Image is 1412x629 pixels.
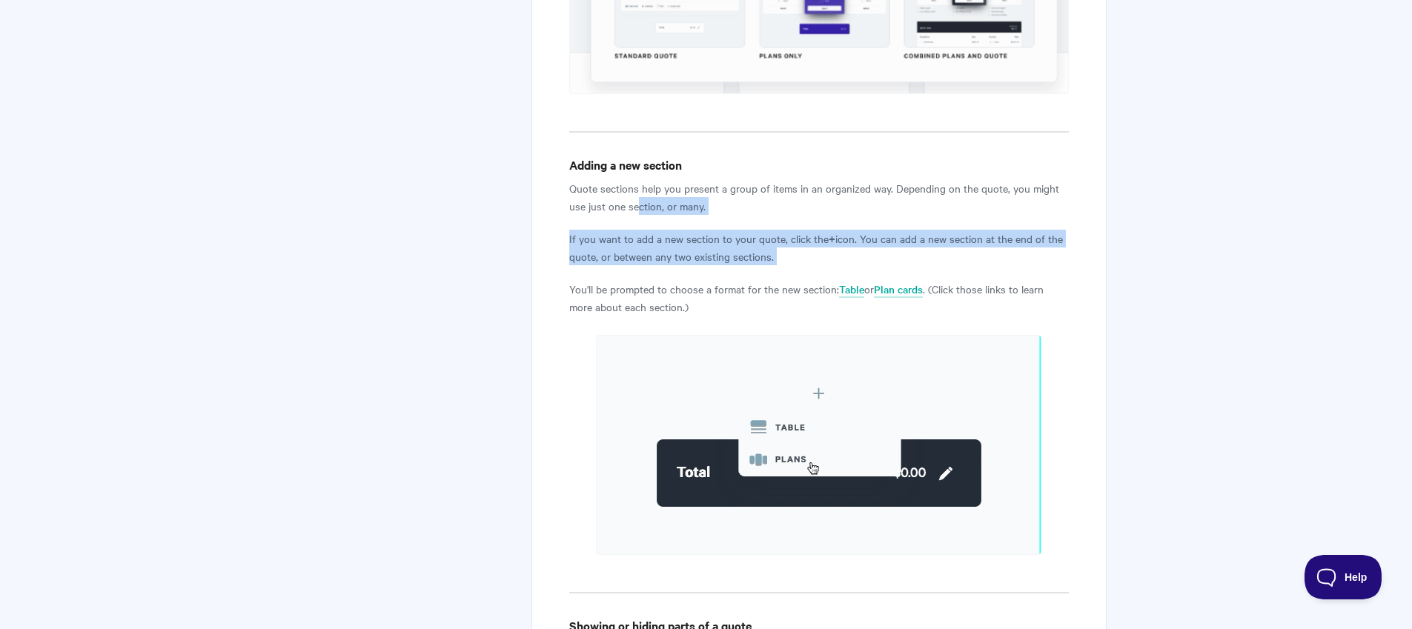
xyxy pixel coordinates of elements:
[596,335,1041,555] img: file-yyknr4zNEy.gif
[569,156,1068,174] h4: Adding a new section
[829,230,835,246] strong: +
[1305,555,1382,599] iframe: Toggle Customer Support
[569,230,1068,265] p: If you want to add a new section to your quote, click the icon. You can add a new section at the ...
[839,282,864,298] a: Table
[874,282,923,298] a: Plan cards
[569,280,1068,316] p: You'll be prompted to choose a format for the new section: or . (Click those links to learn more ...
[569,179,1068,215] p: Quote sections help you present a group of items in an organized way. Depending on the quote, you...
